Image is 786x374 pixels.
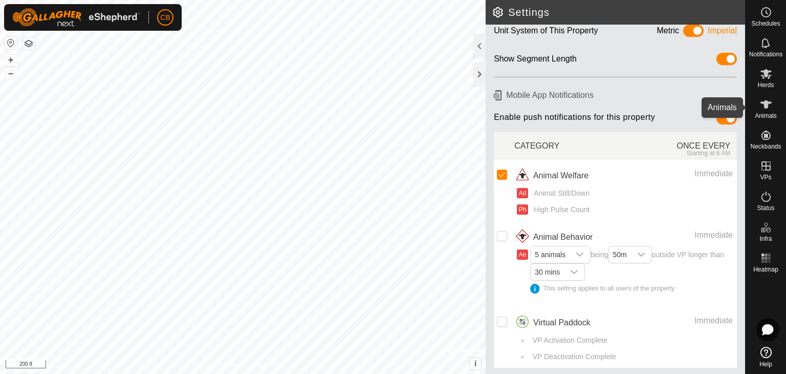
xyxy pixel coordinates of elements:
[5,67,17,79] button: –
[253,361,283,370] a: Contact Us
[657,25,680,40] div: Metric
[514,134,625,157] div: CATEGORY
[470,358,481,369] button: i
[494,53,577,69] div: Show Segment Length
[531,246,570,263] span: 5 animals
[642,315,733,327] div: Immediate
[531,264,564,280] span: 30 mins
[23,37,35,50] button: Map Layers
[533,317,591,329] span: Virtual Paddock
[514,315,531,331] img: virtual paddocks icon
[529,335,607,346] span: VP Activation Complete
[494,25,598,40] div: Unit System of This Property
[759,361,772,367] span: Help
[5,54,17,66] button: +
[12,8,140,27] img: Gallagher Logo
[753,266,778,273] span: Heatmap
[609,246,631,263] span: 50m
[514,229,531,245] img: animal behavior icon
[530,284,733,294] div: This setting applies to all users of the property
[626,134,737,157] div: ONCE EVERY
[751,20,780,27] span: Schedules
[570,246,590,263] div: dropdown trigger
[530,204,589,215] span: High Pulse Count
[203,361,241,370] a: Privacy Policy
[564,264,584,280] div: dropdown trigger
[757,82,774,88] span: Herds
[529,351,616,362] span: VP Deactivation Complete
[708,25,737,40] div: Imperial
[530,188,589,199] span: Animal Still/Down
[642,229,733,241] div: Immediate
[750,143,781,150] span: Neckbands
[490,86,741,104] h6: Mobile App Notifications
[642,168,733,180] div: Immediate
[757,205,774,211] span: Status
[749,51,782,57] span: Notifications
[494,112,655,128] span: Enable push notifications for this property
[530,251,733,294] span: being outside VP longer than
[160,12,170,23] span: CB
[746,343,786,371] a: Help
[626,150,731,157] div: Starting at 6 AM
[631,246,651,263] div: dropdown trigger
[474,359,476,368] span: i
[517,204,528,215] button: Ph
[533,231,593,243] span: Animal Behavior
[5,37,17,49] button: Reset Map
[514,168,531,184] img: animal welfare icon
[760,174,771,180] span: VPs
[533,170,588,182] span: Animal Welfare
[517,188,528,198] button: Ad
[517,250,528,260] button: Ae
[492,6,745,18] h2: Settings
[755,113,777,119] span: Animals
[759,236,772,242] span: Infra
